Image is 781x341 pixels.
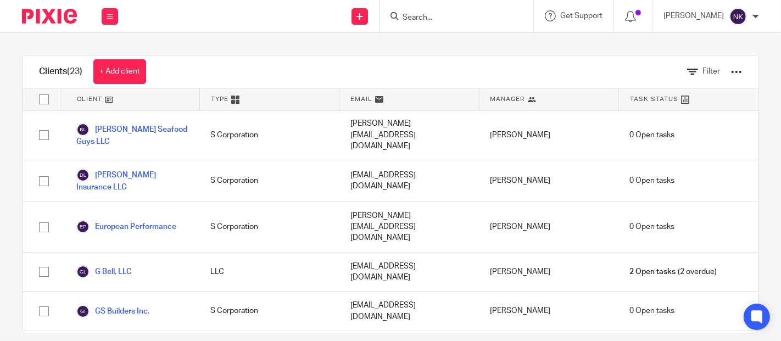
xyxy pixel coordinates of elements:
[401,13,500,23] input: Search
[199,110,339,160] div: S Corporation
[630,266,676,277] span: 2 Open tasks
[76,305,149,318] a: GS Builders Inc.
[630,130,675,141] span: 0 Open tasks
[630,266,717,277] span: (2 overdue)
[76,169,188,193] a: [PERSON_NAME] Insurance LLC
[350,94,372,104] span: Email
[199,292,339,331] div: S Corporation
[76,169,90,182] img: svg%3E
[77,94,102,104] span: Client
[339,160,479,201] div: [EMAIL_ADDRESS][DOMAIN_NAME]
[702,68,720,75] span: Filter
[479,160,618,201] div: [PERSON_NAME]
[479,292,618,331] div: [PERSON_NAME]
[39,66,82,77] h1: Clients
[490,94,525,104] span: Manager
[76,305,90,318] img: svg%3E
[211,94,228,104] span: Type
[199,253,339,292] div: LLC
[339,253,479,292] div: [EMAIL_ADDRESS][DOMAIN_NAME]
[22,9,77,24] img: Pixie
[76,265,90,278] img: svg%3E
[339,292,479,331] div: [EMAIL_ADDRESS][DOMAIN_NAME]
[339,110,479,160] div: [PERSON_NAME][EMAIL_ADDRESS][DOMAIN_NAME]
[76,220,176,233] a: European Performance
[339,202,479,252] div: [PERSON_NAME][EMAIL_ADDRESS][DOMAIN_NAME]
[630,94,678,104] span: Task Status
[560,12,603,20] span: Get Support
[630,305,675,316] span: 0 Open tasks
[76,265,132,278] a: G Bell, LLC
[76,220,90,233] img: svg%3E
[729,8,747,25] img: svg%3E
[67,67,82,76] span: (23)
[199,160,339,201] div: S Corporation
[479,110,618,160] div: [PERSON_NAME]
[479,253,618,292] div: [PERSON_NAME]
[76,123,188,147] a: [PERSON_NAME] Seafood Guys LLC
[630,221,675,232] span: 0 Open tasks
[34,89,54,110] input: Select all
[199,202,339,252] div: S Corporation
[76,123,90,136] img: svg%3E
[663,10,724,21] p: [PERSON_NAME]
[479,202,618,252] div: [PERSON_NAME]
[630,175,675,186] span: 0 Open tasks
[93,59,146,84] a: + Add client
